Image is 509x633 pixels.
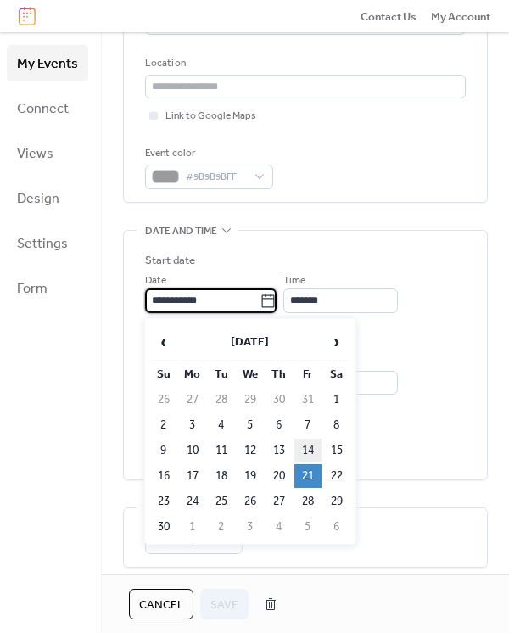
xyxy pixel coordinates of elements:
td: 4 [208,413,235,437]
td: 28 [208,388,235,412]
button: Cancel [129,589,193,619]
a: My Account [431,8,490,25]
td: 13 [266,439,293,462]
td: 5 [237,413,264,437]
td: 1 [323,388,350,412]
td: 26 [150,388,177,412]
td: 28 [294,490,322,513]
td: 19 [237,464,264,488]
span: Date and time [145,222,217,239]
td: 5 [294,515,322,539]
a: Views [7,135,88,171]
th: Sa [323,362,350,386]
td: 2 [208,515,235,539]
a: My Events [7,45,88,81]
td: 15 [323,439,350,462]
span: › [324,325,350,359]
td: 14 [294,439,322,462]
td: 10 [179,439,206,462]
td: 1 [179,515,206,539]
th: We [237,362,264,386]
div: Event color [145,145,270,162]
td: 25 [208,490,235,513]
th: Fr [294,362,322,386]
span: #9B9B9BFF [186,169,246,186]
div: Location [145,55,462,72]
a: Design [7,180,88,216]
td: 27 [179,388,206,412]
th: Th [266,362,293,386]
a: Contact Us [361,8,417,25]
th: Su [150,362,177,386]
td: 4 [266,515,293,539]
td: 7 [294,413,322,437]
td: 3 [237,515,264,539]
td: 2 [150,413,177,437]
span: Settings [17,231,68,257]
td: 23 [150,490,177,513]
span: Form [17,276,48,302]
td: 31 [294,388,322,412]
span: Design [17,186,59,212]
span: Time [283,272,305,289]
span: Link to Google Maps [165,108,256,125]
td: 8 [323,413,350,437]
th: Tu [208,362,235,386]
td: 12 [237,439,264,462]
td: 21 [294,464,322,488]
td: 6 [266,413,293,437]
img: logo [19,7,36,25]
span: My Events [17,51,78,77]
a: Form [7,270,88,306]
th: [DATE] [179,324,322,361]
td: 22 [323,464,350,488]
td: 29 [323,490,350,513]
td: 11 [208,439,235,462]
td: 9 [150,439,177,462]
span: Views [17,141,53,167]
td: 20 [266,464,293,488]
span: Cancel [139,597,183,613]
th: Mo [179,362,206,386]
td: 24 [179,490,206,513]
span: Connect [17,96,69,122]
td: 16 [150,464,177,488]
td: 6 [323,515,350,539]
td: 29 [237,388,264,412]
td: 3 [179,413,206,437]
div: Start date [145,252,195,269]
span: ‹ [151,325,176,359]
a: Connect [7,90,88,126]
span: Date [145,272,166,289]
a: Settings [7,225,88,261]
td: 27 [266,490,293,513]
td: 30 [266,388,293,412]
td: 17 [179,464,206,488]
td: 18 [208,464,235,488]
td: 30 [150,515,177,539]
td: 26 [237,490,264,513]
